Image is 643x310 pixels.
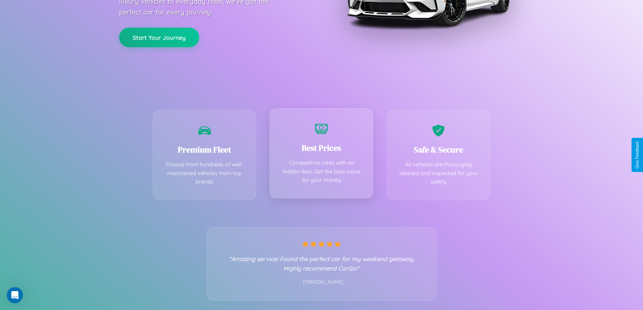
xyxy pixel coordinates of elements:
iframe: Intercom live chat [7,287,23,303]
p: Competitive rates with no hidden fees. Get the best value for your money [280,159,363,185]
h3: Safe & Secure [397,144,480,155]
h3: Best Prices [280,142,363,153]
p: - [PERSON_NAME] [220,278,423,287]
p: Choose from hundreds of well-maintained vehicles from top brands [163,160,246,186]
div: Give Feedback [635,141,640,169]
h3: Premium Fleet [163,144,246,155]
p: "Amazing service! Found the perfect car for my weekend getaway. Highly recommend CarGo!" [220,254,423,273]
p: All vehicles are thoroughly cleaned and inspected for your safety [397,160,480,186]
button: Start Your Journey [119,28,199,47]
